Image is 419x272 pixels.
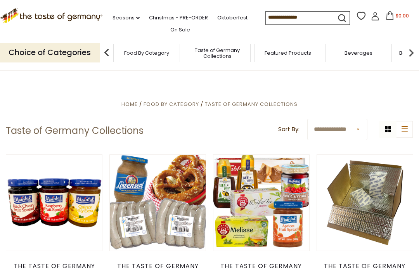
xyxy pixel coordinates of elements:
img: Maintal "Black-Red-Golden" Premium Fruit Preserves, 3 pack - SPECIAL PRICE [6,155,102,251]
div: The Taste of Germany [109,262,206,270]
label: Sort By: [278,125,300,134]
div: The Taste of Germany [6,262,102,270]
img: The Taste of Germany Honey Jam Tea Collection, 7pc - FREE SHIPPING [213,155,309,251]
span: $0.00 [396,12,409,19]
img: previous arrow [99,45,114,61]
a: Taste of Germany Collections [186,47,248,59]
a: On Sale [170,26,190,34]
a: Beverages [345,50,372,56]
img: The Taste of Germany Weisswurst & Pretzel Collection [110,155,206,251]
a: Featured Products [265,50,311,56]
img: next arrow [403,45,419,61]
h1: Taste of Germany Collections [6,125,144,137]
a: Christmas - PRE-ORDER [149,14,208,22]
div: The Taste of Germany [213,262,310,270]
a: Food By Category [124,50,169,56]
img: FRAGILE Packaging [317,155,413,251]
div: The Taste of Germany [317,262,413,270]
a: Home [121,100,138,108]
a: Taste of Germany Collections [205,100,298,108]
button: $0.00 [381,11,414,23]
a: Oktoberfest [217,14,248,22]
a: Food By Category [144,100,199,108]
a: Seasons [113,14,140,22]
